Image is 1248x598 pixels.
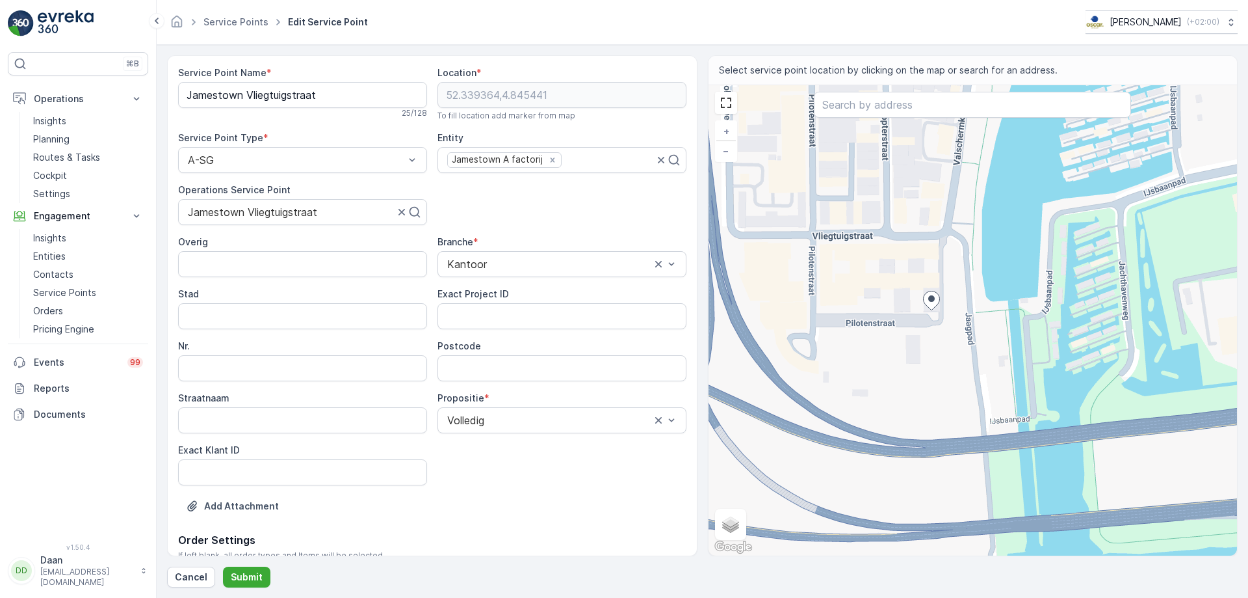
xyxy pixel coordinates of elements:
[723,126,729,137] span: +
[28,247,148,265] a: Entities
[28,185,148,203] a: Settings
[33,323,94,336] p: Pricing Engine
[437,392,484,403] label: Propositie
[33,151,100,164] p: Routes & Tasks
[8,203,148,229] button: Engagement
[1085,10,1238,34] button: [PERSON_NAME](+02:00)
[33,286,96,299] p: Service Points
[204,500,279,513] p: Add Attachment
[716,122,736,141] a: Zoom In
[178,288,199,299] label: Stad
[33,115,66,128] p: Insights
[716,141,736,161] a: Zoom Out
[814,92,1131,118] input: Search by address
[437,132,463,143] label: Entity
[40,554,134,567] p: Daan
[437,236,473,247] label: Branche
[178,184,291,195] label: Operations Service Point
[175,571,207,584] p: Cancel
[178,496,287,517] button: Upload File
[28,130,148,148] a: Planning
[712,539,755,556] img: Google
[28,265,148,284] a: Contacts
[11,560,32,581] div: DD
[545,154,560,166] div: Remove Jamestown A factorij
[28,167,148,185] a: Cockpit
[167,567,215,588] button: Cancel
[1187,17,1219,27] p: ( +02:00 )
[723,145,729,156] span: −
[402,108,427,118] p: 25 / 128
[285,16,370,29] span: Edit Service Point
[33,268,73,281] p: Contacts
[8,10,34,36] img: logo
[1085,15,1104,29] img: basis-logo_rgb2x.png
[34,92,122,105] p: Operations
[34,210,122,223] p: Engagement
[178,532,686,548] p: Order Settings
[33,305,63,318] p: Orders
[178,550,686,561] span: If left blank, all order types and Items will be selected.
[437,111,575,121] span: To fill location add marker from map
[8,349,148,375] a: Events99
[126,59,139,69] p: ⌘B
[437,288,509,299] label: Exact Project ID
[40,567,134,588] p: [EMAIL_ADDRESS][DOMAIN_NAME]
[231,571,263,584] p: Submit
[33,250,66,263] p: Entities
[719,64,1058,77] span: Select service point location by clicking on the map or search for an address.
[33,187,70,200] p: Settings
[8,543,148,551] span: v 1.50.4
[28,302,148,320] a: Orders
[203,16,268,27] a: Service Points
[178,236,208,247] label: Overig
[712,539,755,556] a: Open this area in Google Maps (opens a new window)
[28,112,148,130] a: Insights
[178,392,229,403] label: Straatnaam
[178,444,240,455] label: Exact Klant ID
[8,554,148,588] button: DDDaan[EMAIL_ADDRESS][DOMAIN_NAME]
[34,408,143,421] p: Documents
[8,401,148,428] a: Documents
[437,67,476,78] label: Location
[33,232,66,245] p: Insights
[130,357,140,368] p: 99
[28,229,148,247] a: Insights
[34,382,143,395] p: Reports
[716,93,736,113] a: View Fullscreen
[33,169,67,182] p: Cockpit
[33,133,70,146] p: Planning
[38,10,94,36] img: logo_light-DOdMpM7g.png
[178,67,266,78] label: Service Point Name
[34,356,120,369] p: Events
[1110,16,1182,29] p: [PERSON_NAME]
[178,132,263,143] label: Service Point Type
[8,375,148,401] a: Reports
[170,20,184,31] a: Homepage
[437,340,481,351] label: Postcode
[223,567,270,588] button: Submit
[448,153,545,167] div: Jamestown A factorij
[28,148,148,167] a: Routes & Tasks
[28,320,148,338] a: Pricing Engine
[716,510,745,539] a: Layers
[28,284,148,302] a: Service Points
[178,340,190,351] label: Nr.
[8,86,148,112] button: Operations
